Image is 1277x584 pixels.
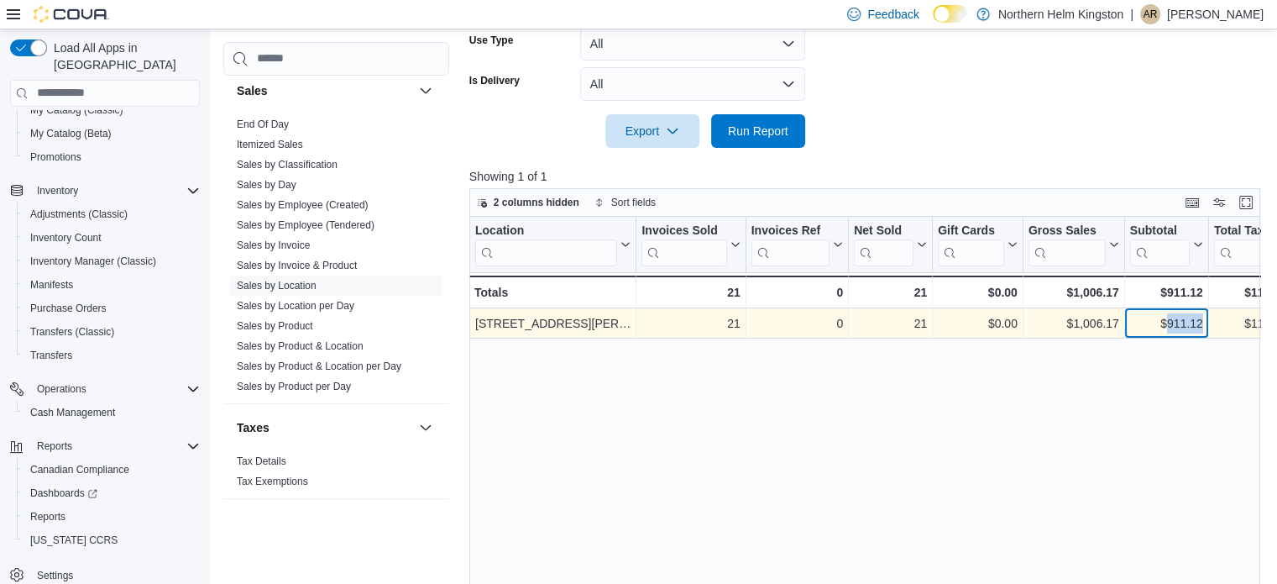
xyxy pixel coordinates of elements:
span: Cash Management [24,402,200,423]
div: $1,006.17 [1028,313,1119,334]
span: Adjustments (Classic) [30,208,128,221]
h3: Sales [237,82,268,99]
button: Enter fullscreen [1236,192,1256,213]
span: Feedback [867,6,918,23]
button: Reports [17,505,207,529]
button: Promotions [17,145,207,169]
div: Total Tax [1214,223,1274,239]
span: Inventory Count [30,231,102,245]
a: Dashboards [17,481,207,505]
span: Operations [37,382,86,396]
div: Gross Sales [1028,223,1106,266]
span: Manifests [24,275,200,295]
span: Dashboards [30,487,97,500]
div: Location [475,223,617,239]
span: Sort fields [611,196,656,209]
button: Sales [416,81,436,101]
button: 2 columns hidden [470,192,586,213]
span: Sales by Product [237,319,313,333]
a: Sales by Invoice & Product [237,260,357,271]
button: Sales [237,82,412,99]
p: Northern Helm Kingston [998,4,1123,24]
div: Net Sold [854,223,913,239]
button: Export [605,114,699,148]
span: Dark Mode [933,23,934,24]
span: Sales by Product & Location per Day [237,360,401,373]
span: Run Report [728,123,788,139]
button: Keyboard shortcuts [1182,192,1202,213]
a: End Of Day [237,118,289,130]
span: 2 columns hidden [494,196,579,209]
div: 21 [641,313,740,334]
a: Canadian Compliance [24,460,136,480]
span: Canadian Compliance [30,463,129,476]
span: Purchase Orders [30,302,107,315]
span: Sales by Employee (Tendered) [237,218,374,232]
button: Taxes [416,418,436,438]
a: Sales by Invoice [237,239,310,251]
div: 0 [751,313,842,334]
span: Sales by Location [237,279,317,292]
span: Transfers [24,345,200,366]
span: My Catalog (Classic) [30,103,123,117]
button: Sort fields [588,192,662,213]
button: Operations [30,379,93,399]
div: Location [475,223,617,266]
button: Transfers [17,344,207,367]
span: Export [615,114,689,148]
span: Washington CCRS [24,530,200,550]
a: Transfers [24,345,79,366]
span: Dashboards [24,483,200,503]
div: Alexis Robillard [1140,4,1160,24]
div: $0.00 [938,282,1018,303]
p: Showing 1 of 1 [469,168,1269,185]
div: 21 [854,313,927,334]
button: Inventory Manager (Classic) [17,250,207,273]
button: Canadian Compliance [17,458,207,481]
span: Reports [37,439,72,453]
span: Promotions [24,147,200,167]
a: Cash Management [24,402,122,423]
a: My Catalog (Classic) [24,100,130,120]
button: Inventory [3,179,207,203]
a: Sales by Location [237,280,317,292]
button: My Catalog (Classic) [17,98,207,122]
img: Cova [34,6,109,23]
button: Taxes [237,419,412,436]
span: Sales by Invoice & Product [237,259,357,272]
div: Gross Sales [1028,223,1106,239]
span: [US_STATE] CCRS [30,534,118,547]
button: All [580,67,805,101]
button: All [580,27,805,61]
span: Tax Details [237,455,286,468]
button: Location [475,223,631,266]
div: 0 [751,282,842,303]
div: $1,006.17 [1028,282,1119,303]
span: Transfers (Classic) [24,322,200,342]
a: Purchase Orders [24,298,113,318]
span: Settings [37,569,73,582]
input: Dark Mode [933,5,968,23]
span: My Catalog (Beta) [24,124,200,144]
button: Invoices Sold [641,223,740,266]
div: Invoices Sold [641,223,726,266]
div: 21 [854,282,927,303]
span: AR [1144,4,1158,24]
a: Sales by Product & Location [237,340,364,352]
span: Reports [30,510,65,523]
a: [US_STATE] CCRS [24,530,124,550]
span: Cash Management [30,406,115,419]
a: Inventory Count [24,228,108,248]
button: Transfers (Classic) [17,320,207,344]
label: Is Delivery [469,74,520,87]
button: Purchase Orders [17,297,207,320]
button: Display options [1209,192,1229,213]
button: My Catalog (Beta) [17,122,207,145]
span: Sales by Classification [237,158,338,171]
div: Sales [223,114,449,403]
h3: Taxes [237,419,270,436]
div: Gift Cards [938,223,1004,239]
span: Inventory Manager (Classic) [24,251,200,271]
button: Reports [30,436,79,456]
div: 21 [641,282,740,303]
